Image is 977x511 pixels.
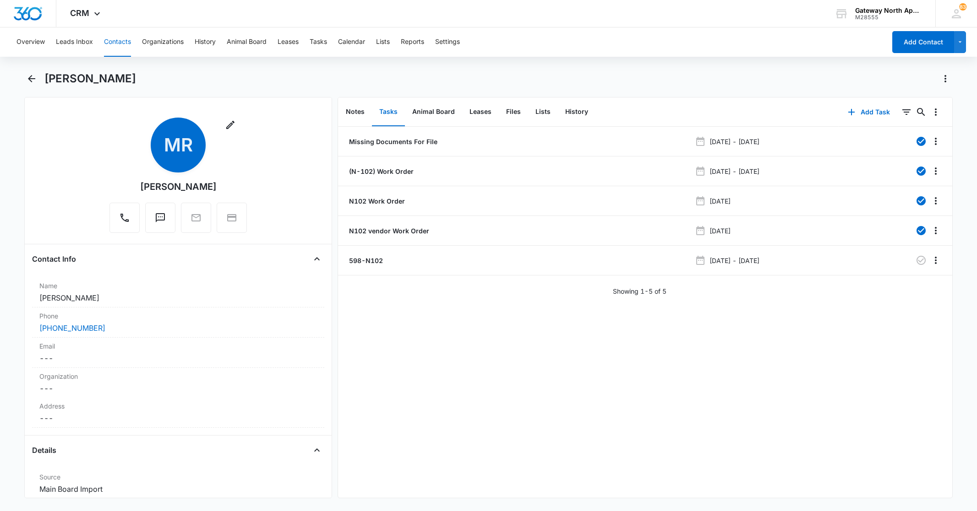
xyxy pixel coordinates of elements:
button: Leases [278,27,299,57]
p: [DATE] [710,196,731,206]
label: Address [39,401,317,411]
button: Actions [938,71,953,86]
span: CRM [70,8,89,18]
div: [PERSON_NAME] [140,180,217,194]
p: [DATE] - [DATE] [710,167,759,176]
dd: --- [39,413,317,424]
div: SourceMain Board Import [32,468,324,499]
button: Add Contact [892,31,954,53]
button: Reports [401,27,424,57]
a: Missing Documents For File [347,137,437,146]
button: History [558,98,595,126]
button: Overflow Menu [928,134,943,149]
dd: --- [39,383,317,394]
div: Email--- [32,338,324,368]
button: Close [310,252,324,266]
div: Organization--- [32,368,324,398]
button: Files [499,98,528,126]
div: Address--- [32,398,324,428]
div: Name[PERSON_NAME] [32,277,324,307]
button: Contacts [104,27,131,57]
button: Overview [16,27,45,57]
button: Add Task [839,101,899,123]
a: N102 Work Order [347,196,405,206]
button: Overflow Menu [928,164,943,178]
a: Call [109,217,140,225]
p: [DATE] [710,226,731,236]
a: N102 vendor Work Order [347,226,429,236]
h4: Contact Info [32,253,76,264]
button: Search... [914,105,928,119]
button: Back [24,71,38,86]
button: Filters [899,105,914,119]
div: notifications count [959,3,966,11]
button: Close [310,443,324,457]
button: Notes [338,98,372,126]
button: Tasks [372,98,405,126]
p: [DATE] - [DATE] [710,256,759,265]
button: Leases [462,98,499,126]
button: Overflow Menu [928,223,943,238]
button: Settings [435,27,460,57]
div: account id [855,14,922,21]
a: (N-102) Work Order [347,167,414,176]
div: account name [855,7,922,14]
label: Name [39,281,317,290]
button: Overflow Menu [928,194,943,208]
h1: [PERSON_NAME] [44,72,136,86]
span: 83 [959,3,966,11]
p: Showing 1-5 of 5 [613,286,666,296]
a: 598-N102 [347,256,383,265]
button: Calendar [338,27,365,57]
button: Organizations [142,27,184,57]
a: Text [145,217,175,225]
label: Email [39,341,317,351]
button: Lists [376,27,390,57]
label: Organization [39,371,317,381]
button: Tasks [310,27,327,57]
label: Phone [39,311,317,321]
a: [PHONE_NUMBER] [39,323,105,333]
button: Animal Board [405,98,462,126]
div: Phone[PHONE_NUMBER] [32,307,324,338]
label: Source [39,472,317,482]
h4: Details [32,445,56,456]
p: [DATE] - [DATE] [710,137,759,146]
button: Overflow Menu [928,253,943,268]
button: History [195,27,216,57]
span: MR [151,118,206,172]
dd: --- [39,353,317,364]
button: Call [109,203,140,233]
button: Lists [528,98,558,126]
button: Overflow Menu [928,105,943,119]
button: Animal Board [227,27,267,57]
dd: Main Board Import [39,484,317,495]
button: Text [145,203,175,233]
dd: [PERSON_NAME] [39,292,317,303]
button: Leads Inbox [56,27,93,57]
